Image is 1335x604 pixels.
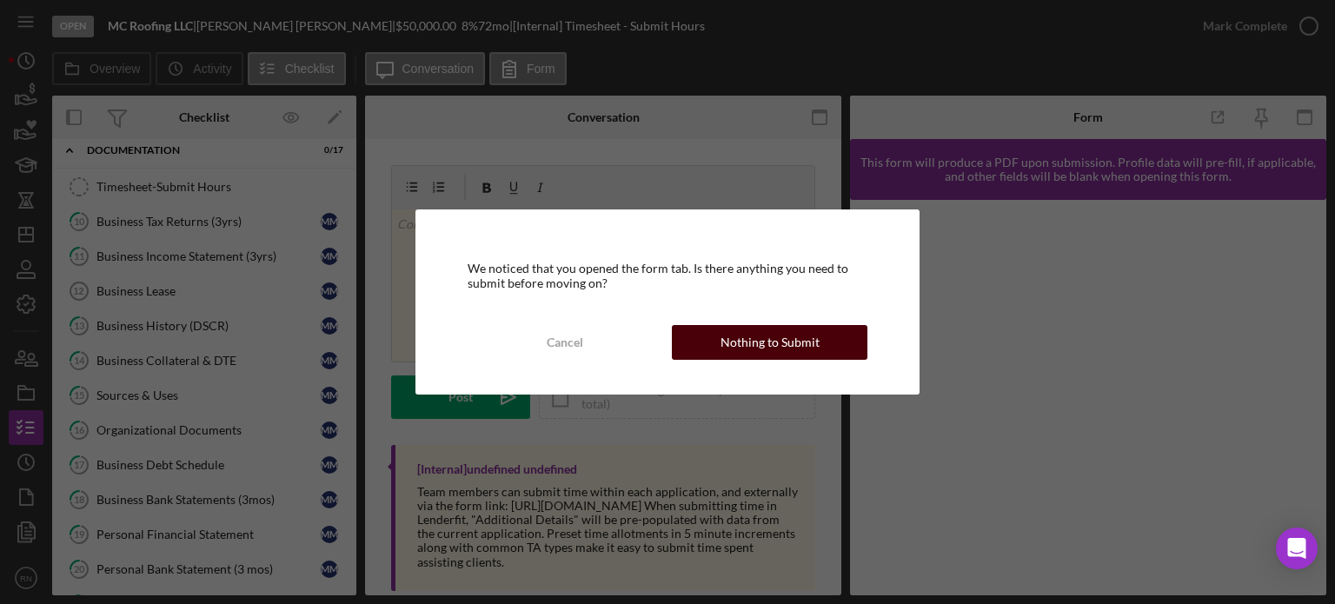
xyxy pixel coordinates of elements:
[672,325,867,360] button: Nothing to Submit
[721,325,820,360] div: Nothing to Submit
[468,262,868,289] div: We noticed that you opened the form tab. Is there anything you need to submit before moving on?
[1276,528,1318,569] div: Open Intercom Messenger
[547,325,583,360] div: Cancel
[468,325,663,360] button: Cancel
